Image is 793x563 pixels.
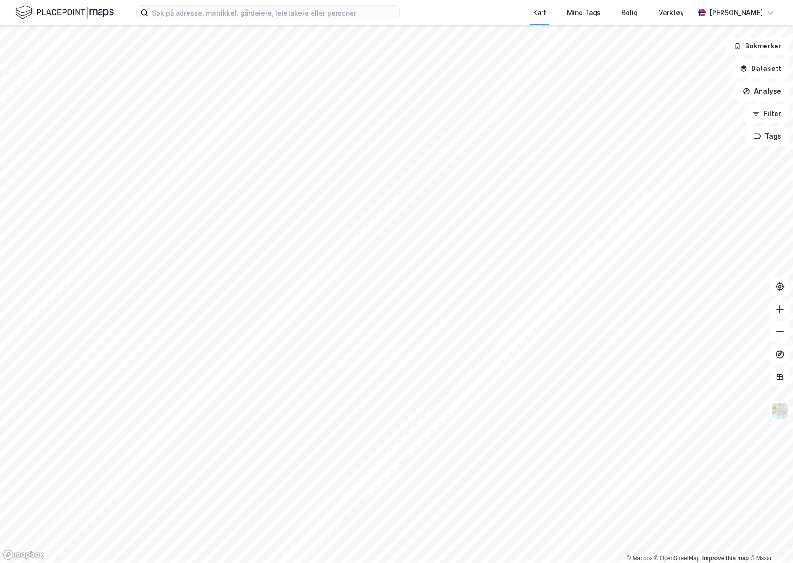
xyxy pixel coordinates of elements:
img: logo.f888ab2527a4732fd821a326f86c7f29.svg [15,4,114,21]
div: Kart [533,7,546,18]
div: [PERSON_NAME] [709,7,763,18]
iframe: Chat Widget [746,518,793,563]
img: Z [771,402,789,420]
button: Tags [746,127,789,146]
div: Verktøy [659,7,684,18]
a: Mapbox homepage [3,549,44,560]
button: Filter [744,104,789,123]
div: Bolig [621,7,638,18]
div: Mine Tags [567,7,601,18]
a: Mapbox [627,555,652,562]
button: Bokmerker [726,37,789,55]
button: Datasett [732,59,789,78]
input: Søk på adresse, matrikkel, gårdeiere, leietakere eller personer [148,6,399,20]
a: OpenStreetMap [654,555,700,562]
a: Improve this map [702,555,749,562]
button: Analyse [735,82,789,101]
div: Kontrollprogram for chat [746,518,793,563]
